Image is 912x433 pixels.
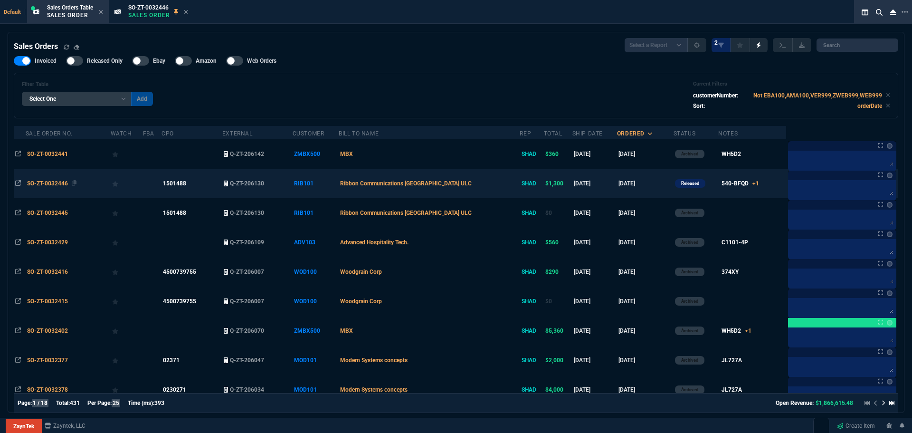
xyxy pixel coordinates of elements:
[42,422,88,430] a: msbcCompanyName
[572,257,617,287] td: [DATE]
[681,356,698,364] p: Archived
[544,198,572,228] td: $0
[18,400,32,406] span: Page:
[753,92,882,99] code: Not EBA100,AMA100,VER999,ZWEB999,WEB999
[163,180,186,187] span: 1501488
[693,91,738,100] p: customerNumber:
[247,57,276,65] span: Web Orders
[617,139,674,169] td: [DATE]
[817,38,898,52] input: Search
[544,228,572,257] td: $560
[112,177,142,190] div: Add to Watchlist
[544,257,572,287] td: $290
[617,169,674,198] td: [DATE]
[902,8,908,17] nx-icon: Open New Tab
[163,269,196,275] span: 4500739755
[27,151,68,157] span: SO-ZT-0032441
[112,324,142,337] div: Add to Watchlist
[340,269,382,275] span: Woodgrain Corp
[572,287,617,316] td: [DATE]
[143,130,154,137] div: FBA
[111,130,132,137] div: Watch
[222,130,253,137] div: External
[293,316,339,346] td: ZMBX500
[27,239,68,246] span: SO-ZT-0032429
[572,346,617,375] td: [DATE]
[857,103,882,109] code: orderDate
[722,356,742,365] div: JL727A
[681,150,698,158] p: Archived
[520,130,531,137] div: Rep
[681,386,698,394] p: Archived
[340,180,472,187] span: Ribbon Communications [GEOGRAPHIC_DATA] ULC
[617,375,674,404] td: [DATE]
[112,147,142,161] div: Add to Watchlist
[15,298,21,305] nx-icon: Open In Opposite Panel
[27,327,68,334] span: SO-ZT-0032402
[15,269,21,275] nx-icon: Open In Opposite Panel
[617,198,674,228] td: [DATE]
[35,57,57,65] span: Invoiced
[617,346,674,375] td: [DATE]
[128,11,170,19] p: Sales Order
[196,57,217,65] span: Amazon
[693,102,705,110] p: Sort:
[722,179,759,188] div: 540-BFQD+1
[293,375,339,404] td: MOD101
[293,139,339,169] td: ZMBX500
[128,400,154,406] span: Time (ms):
[163,298,196,305] span: 4500739755
[112,265,142,279] div: Add to Watchlist
[293,228,339,257] td: ADV103
[544,287,572,316] td: $0
[230,386,264,393] span: Q-ZT-206034
[520,169,543,198] td: SHAD
[816,400,853,406] span: $1,866,615.48
[718,130,738,137] div: Notes
[161,130,174,137] div: CPO
[340,239,408,246] span: Advanced Hospitality Tech.
[572,375,617,404] td: [DATE]
[520,287,543,316] td: SHAD
[22,81,153,88] h6: Filter Table
[184,9,188,16] nx-icon: Close Tab
[520,375,543,404] td: SHAD
[674,130,696,137] div: Status
[293,169,339,198] td: RIB101
[722,238,748,247] div: C1101-4P
[833,419,879,433] a: Create Item
[27,269,68,275] span: SO-ZT-0032416
[230,327,264,334] span: Q-ZT-206070
[87,57,123,65] span: Released Only
[47,11,93,19] p: Sales Order
[293,346,339,375] td: MOD101
[520,257,543,287] td: SHAD
[230,210,264,216] span: Q-ZT-206130
[163,385,220,394] nx-fornida-value: 0230271
[154,400,164,406] span: 393
[230,269,264,275] span: Q-ZT-206007
[230,357,264,364] span: Q-ZT-206047
[340,386,408,393] span: Modern Systems concepts
[27,298,68,305] span: SO-ZT-0032415
[572,228,617,257] td: [DATE]
[544,139,572,169] td: $360
[112,354,142,367] div: Add to Watchlist
[27,386,68,393] span: SO-ZT-0032378
[14,41,58,52] h4: Sales Orders
[27,357,68,364] span: SO-ZT-0032377
[15,386,21,393] nx-icon: Open In Opposite Panel
[520,139,543,169] td: SHAD
[617,228,674,257] td: [DATE]
[714,39,718,47] span: 2
[544,375,572,404] td: $4,000
[617,130,645,137] div: ordered
[722,150,741,158] div: WH5D2
[27,180,68,187] span: SO-ZT-0032446
[15,151,21,157] nx-icon: Open In Opposite Panel
[572,130,603,137] div: Ship Date
[230,180,264,187] span: Q-ZT-206130
[15,357,21,364] nx-icon: Open In Opposite Panel
[340,210,472,216] span: Ribbon Communications [GEOGRAPHIC_DATA] ULC
[520,228,543,257] td: SHAD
